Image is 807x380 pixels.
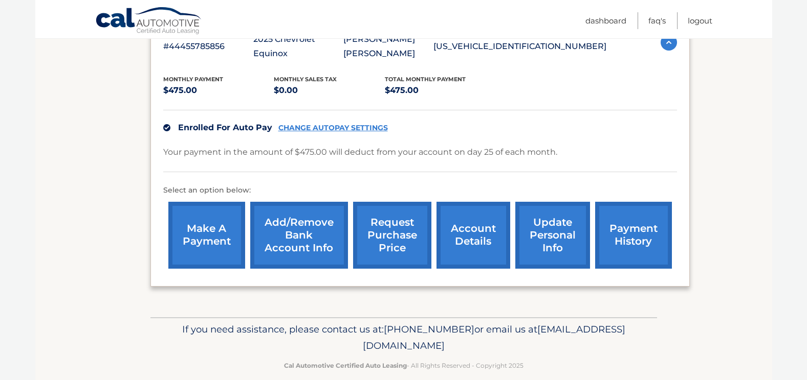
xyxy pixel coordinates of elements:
[178,123,272,132] span: Enrolled For Auto Pay
[688,12,712,29] a: Logout
[163,124,170,131] img: check.svg
[274,83,385,98] p: $0.00
[250,202,348,269] a: Add/Remove bank account info
[163,145,557,159] p: Your payment in the amount of $475.00 will deduct from your account on day 25 of each month.
[163,83,274,98] p: $475.00
[163,184,677,197] p: Select an option below:
[343,32,433,61] p: [PERSON_NAME] [PERSON_NAME]
[163,39,253,54] p: #44455785856
[433,39,606,54] p: [US_VEHICLE_IDENTIFICATION_NUMBER]
[384,323,474,335] span: [PHONE_NUMBER]
[168,202,245,269] a: make a payment
[157,321,650,354] p: If you need assistance, please contact us at: or email us at
[385,83,496,98] p: $475.00
[661,34,677,51] img: accordion-active.svg
[163,76,223,83] span: Monthly Payment
[278,124,388,132] a: CHANGE AUTOPAY SETTINGS
[284,362,407,369] strong: Cal Automotive Certified Auto Leasing
[585,12,626,29] a: Dashboard
[253,32,343,61] p: 2025 Chevrolet Equinox
[274,76,337,83] span: Monthly sales Tax
[385,76,466,83] span: Total Monthly Payment
[595,202,672,269] a: payment history
[95,7,203,36] a: Cal Automotive
[648,12,666,29] a: FAQ's
[157,360,650,371] p: - All Rights Reserved - Copyright 2025
[437,202,510,269] a: account details
[515,202,590,269] a: update personal info
[353,202,431,269] a: request purchase price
